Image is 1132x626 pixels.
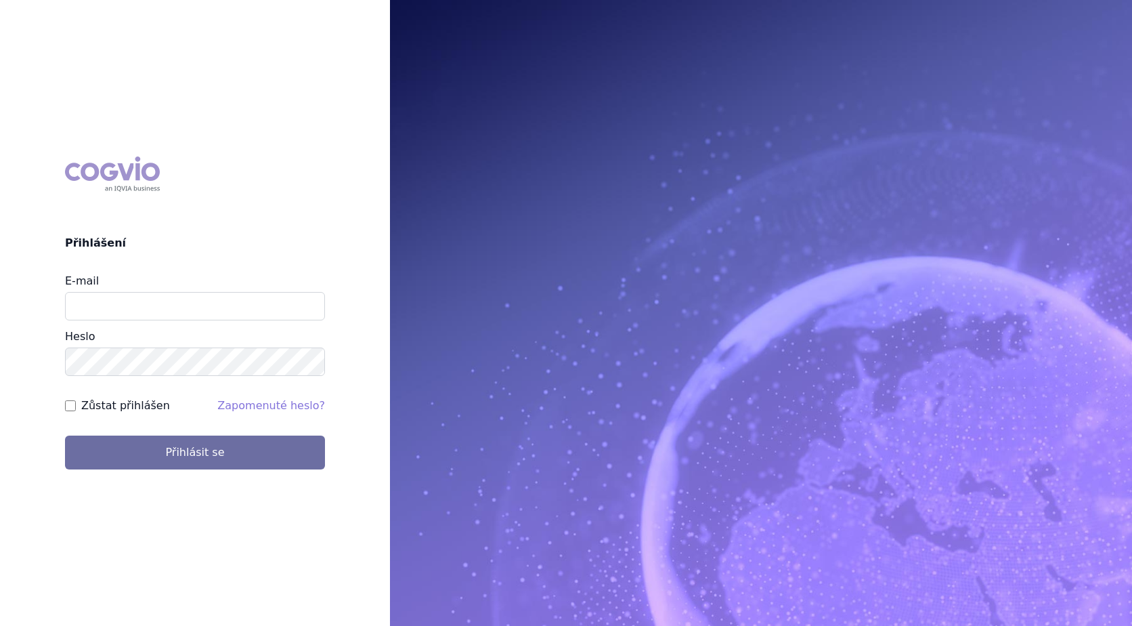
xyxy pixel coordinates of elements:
[65,330,95,343] label: Heslo
[65,235,325,251] h2: Přihlášení
[65,436,325,469] button: Přihlásit se
[65,274,99,287] label: E-mail
[217,399,325,412] a: Zapomenuté heslo?
[65,156,160,192] div: COGVIO
[81,398,170,414] label: Zůstat přihlášen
